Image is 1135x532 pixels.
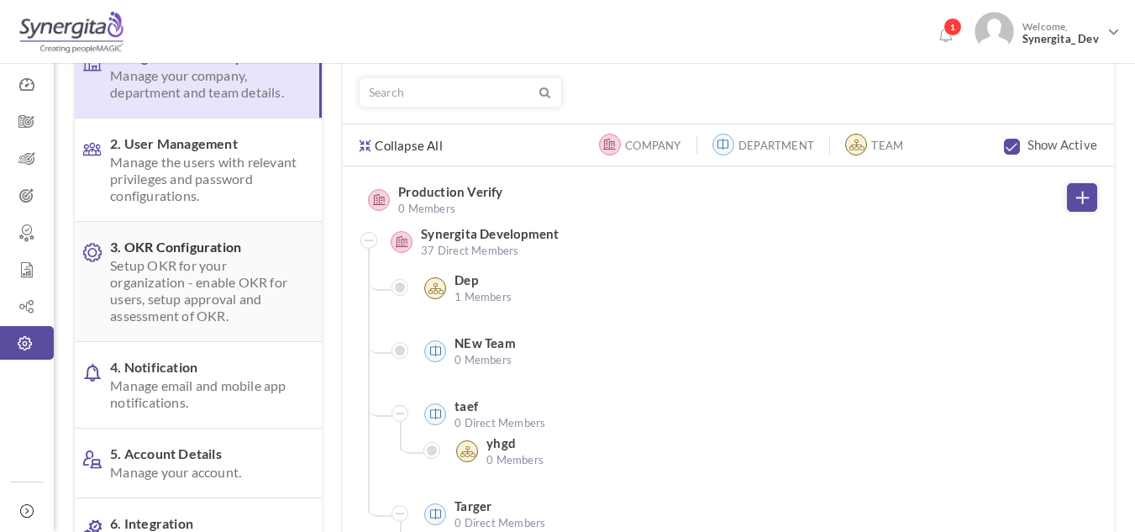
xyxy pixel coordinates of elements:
span: 3. OKR Configuration [110,239,302,324]
span: Synergita_ Dev [1022,33,1101,45]
span: 37 Direct Members [421,242,559,259]
span: 5. Account Details [110,445,302,481]
label: taef [455,398,478,414]
input: Search [360,79,537,106]
span: Manage your account. [110,464,302,481]
a: Collapse All [360,124,443,154]
span: 0 Members [455,351,516,368]
span: 0 Members [398,200,502,217]
span: 0 Direct Members [455,414,545,431]
span: Manage email and mobile app notifications. [110,377,302,411]
label: Show Active [1027,136,1097,153]
a: Add [1067,183,1097,212]
span: Manage the users with relevant privileges and password configurations. [110,154,302,204]
label: Company [625,137,680,154]
label: Dep [455,271,478,288]
a: Photo Welcome,Synergita_ Dev [968,5,1127,54]
span: 0 Direct Members [455,514,545,531]
label: Targer [455,498,491,514]
span: 2. User Management [110,135,302,204]
label: yhgd [486,435,516,451]
label: NEw Team [455,334,516,351]
span: 4. Notification [110,359,302,411]
a: Notifications [933,22,959,49]
label: Team [871,137,903,154]
img: Photo [975,12,1014,51]
span: 1 [943,18,962,36]
label: Production Verify [398,183,502,200]
span: Setup OKR for your organization - enable OKR for users, setup approval and assessment of OKR. [110,257,302,324]
span: Welcome, [1014,12,1106,54]
label: Synergita Development [421,225,559,242]
span: 1. Organization Setup [110,49,299,101]
span: Manage your company, department and team details. [110,67,299,101]
img: Logo [19,11,123,53]
label: Department [738,137,814,154]
span: 0 Members [486,451,544,468]
span: 1 Members [455,288,512,305]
